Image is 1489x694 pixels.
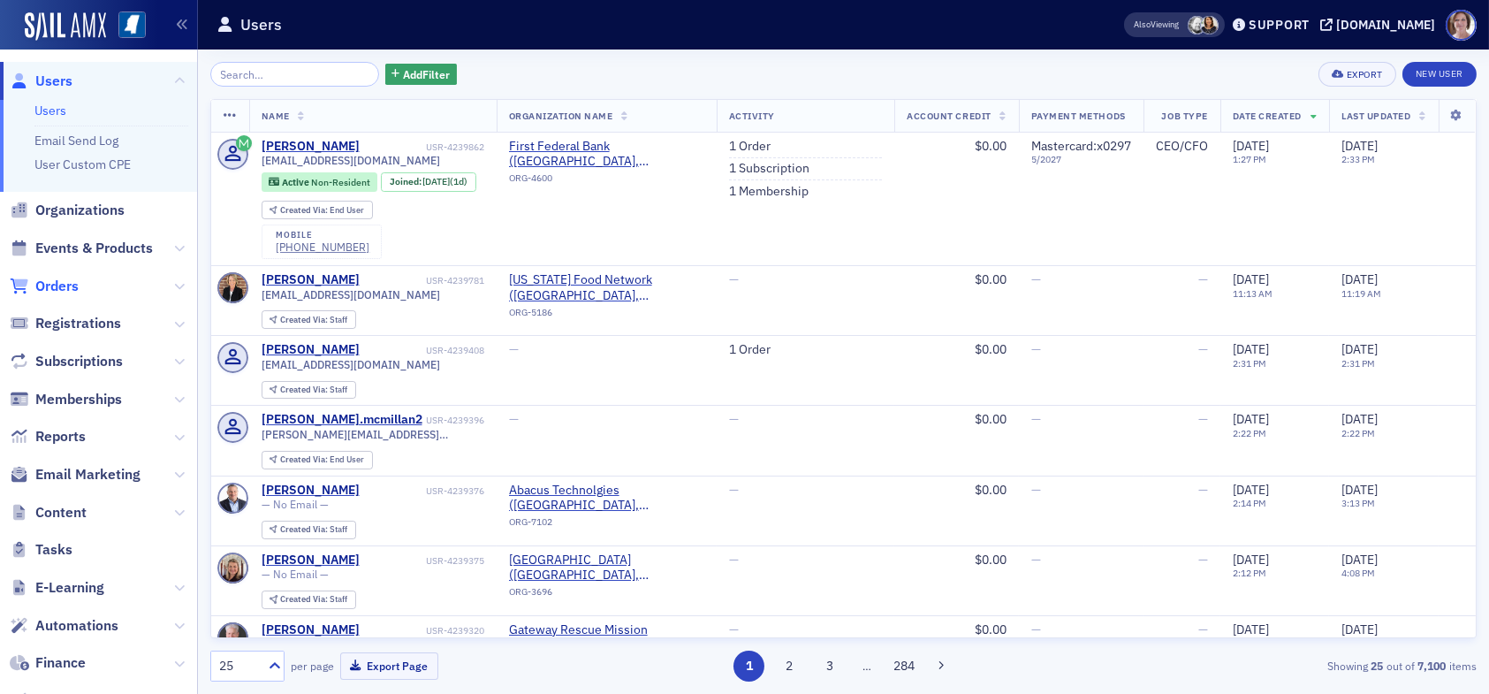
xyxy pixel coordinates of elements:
[1233,341,1269,357] span: [DATE]
[10,465,141,484] a: Email Marketing
[1318,62,1395,87] button: Export
[262,154,440,167] span: [EMAIL_ADDRESS][DOMAIN_NAME]
[1336,17,1435,33] div: [DOMAIN_NAME]
[262,272,360,288] a: [PERSON_NAME]
[975,411,1007,427] span: $0.00
[362,555,484,567] div: USR-4239375
[311,176,370,188] span: Non-Resident
[35,427,86,446] span: Reports
[1368,658,1386,674] strong: 25
[729,161,809,177] a: 1 Subscription
[729,622,739,637] span: —
[1347,70,1383,80] div: Export
[210,62,379,87] input: Search…
[262,172,378,192] div: Active: Active: Non-Resident
[1233,622,1269,637] span: [DATE]
[1198,552,1208,568] span: —
[35,277,79,296] span: Orders
[733,651,764,682] button: 1
[1249,17,1310,33] div: Support
[509,622,704,653] a: Gateway Rescue Mission ([GEOGRAPHIC_DATA], [GEOGRAPHIC_DATA])
[1341,110,1410,122] span: Last Updated
[25,12,106,41] img: SailAMX
[262,428,484,441] span: [PERSON_NAME][EMAIL_ADDRESS][DOMAIN_NAME]
[10,201,125,220] a: Organizations
[280,314,330,325] span: Created Via :
[1446,10,1477,41] span: Profile
[1134,19,1151,30] div: Also
[262,521,356,539] div: Created Via: Staff
[106,11,146,42] a: View Homepage
[362,275,484,286] div: USR-4239781
[35,616,118,636] span: Automations
[425,415,484,426] div: USR-4239396
[262,591,356,609] div: Created Via: Staff
[340,652,438,680] button: Export Page
[10,277,79,296] a: Orders
[422,175,450,187] span: [DATE]
[1233,153,1266,165] time: 1:27 PM
[1031,110,1126,122] span: Payment Methods
[10,390,122,409] a: Memberships
[35,239,153,258] span: Events & Products
[509,586,704,604] div: ORG-3696
[1031,271,1041,287] span: —
[35,540,72,560] span: Tasks
[509,516,704,534] div: ORG-7102
[509,553,704,583] span: Reformed Theological Seminary (Jackson, MS)
[280,454,330,465] span: Created Via :
[729,411,739,427] span: —
[262,498,329,511] span: — No Email —
[280,206,364,216] div: End User
[262,483,360,499] a: [PERSON_NAME]
[282,176,311,188] span: Active
[729,139,771,155] a: 1 Order
[509,622,704,653] span: Gateway Rescue Mission (Jackson, MS)
[34,156,131,172] a: User Custom CPE
[280,525,347,535] div: Staff
[35,201,125,220] span: Organizations
[1031,154,1131,165] span: 5 / 2027
[509,139,704,170] span: First Federal Bank (Tuscaloosa, AL)
[1198,622,1208,637] span: —
[1341,552,1378,568] span: [DATE]
[1031,341,1041,357] span: —
[509,341,519,357] span: —
[509,172,704,190] div: ORG-4600
[10,503,87,522] a: Content
[35,578,104,598] span: E-Learning
[729,184,809,200] a: 1 Membership
[280,385,347,395] div: Staff
[1233,497,1266,509] time: 2:14 PM
[1233,357,1266,370] time: 2:31 PM
[1198,482,1208,498] span: —
[1402,62,1477,87] a: New User
[280,384,330,395] span: Created Via :
[975,622,1007,637] span: $0.00
[362,625,484,637] div: USR-4239320
[1341,637,1375,649] time: 2:17 PM
[1341,287,1381,300] time: 11:19 AM
[509,483,704,514] span: Abacus Technolgies (Birmingham, AL)
[262,139,360,155] div: [PERSON_NAME]
[35,653,86,673] span: Finance
[34,133,118,149] a: Email Send Log
[10,314,121,333] a: Registrations
[1031,552,1041,568] span: —
[291,658,334,674] label: per page
[10,616,118,636] a: Automations
[262,201,373,219] div: Created Via: End User
[262,553,360,568] a: [PERSON_NAME]
[1156,139,1208,155] div: CEO/CFO
[907,110,991,122] span: Account Credit
[1200,16,1219,34] span: Noma Burge
[1031,411,1041,427] span: —
[262,342,360,358] a: [PERSON_NAME]
[975,341,1007,357] span: $0.00
[276,230,369,240] div: mobile
[729,552,739,568] span: —
[262,622,360,638] a: [PERSON_NAME]
[729,342,771,358] a: 1 Order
